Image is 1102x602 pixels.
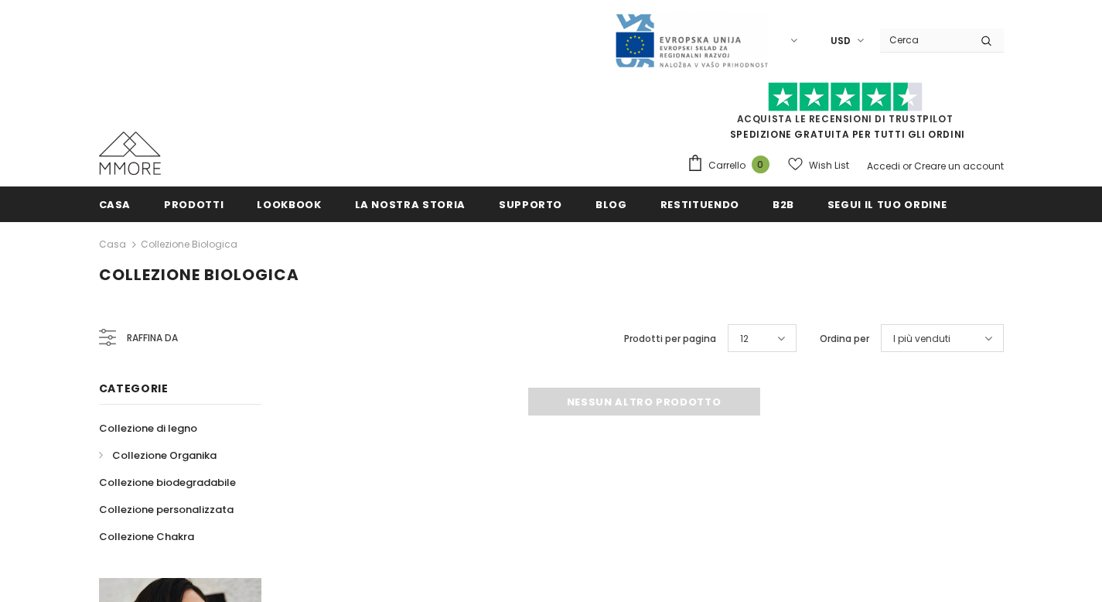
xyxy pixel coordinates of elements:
[99,502,234,517] span: Collezione personalizzata
[99,197,131,212] span: Casa
[708,158,745,173] span: Carrello
[740,331,749,347] span: 12
[257,186,321,221] a: Lookbook
[99,235,126,254] a: Casa
[99,475,236,490] span: Collezione biodegradabile
[112,448,217,463] span: Collezione Organika
[768,82,923,112] img: Fidati di Pilot Stars
[595,197,627,212] span: Blog
[99,415,197,442] a: Collezione di legno
[99,442,217,469] a: Collezione Organika
[893,331,950,347] span: I più venduti
[773,197,794,212] span: B2B
[127,330,178,347] span: Raffina da
[355,197,466,212] span: La nostra storia
[867,159,900,173] a: Accedi
[99,529,194,544] span: Collezione Chakra
[752,156,769,173] span: 0
[99,469,236,496] a: Collezione biodegradabile
[788,152,849,179] a: Wish List
[827,186,947,221] a: Segui il tuo ordine
[499,197,562,212] span: supporto
[99,381,169,396] span: Categorie
[614,33,769,46] a: Javni Razpis
[99,186,131,221] a: Casa
[831,33,851,49] span: USD
[827,197,947,212] span: Segui il tuo ordine
[902,159,912,173] span: or
[355,186,466,221] a: La nostra storia
[164,197,223,212] span: Prodotti
[737,112,954,125] a: Acquista le recensioni di TrustPilot
[624,331,716,347] label: Prodotti per pagina
[880,29,969,51] input: Search Site
[687,154,777,177] a: Carrello 0
[773,186,794,221] a: B2B
[499,186,562,221] a: supporto
[99,421,197,436] span: Collezione di legno
[99,496,234,523] a: Collezione personalizzata
[820,331,869,347] label: Ordina per
[660,186,739,221] a: Restituendo
[99,264,299,286] span: Collezione biologica
[257,197,321,212] span: Lookbook
[141,238,237,251] a: Collezione biologica
[99,132,161,175] img: Casi MMORE
[164,186,223,221] a: Prodotti
[614,12,769,69] img: Javni Razpis
[687,89,1004,141] span: SPEDIZIONE GRATUITA PER TUTTI GLI ORDINI
[914,159,1004,173] a: Creare un account
[809,158,849,173] span: Wish List
[99,523,194,550] a: Collezione Chakra
[595,186,627,221] a: Blog
[660,197,739,212] span: Restituendo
